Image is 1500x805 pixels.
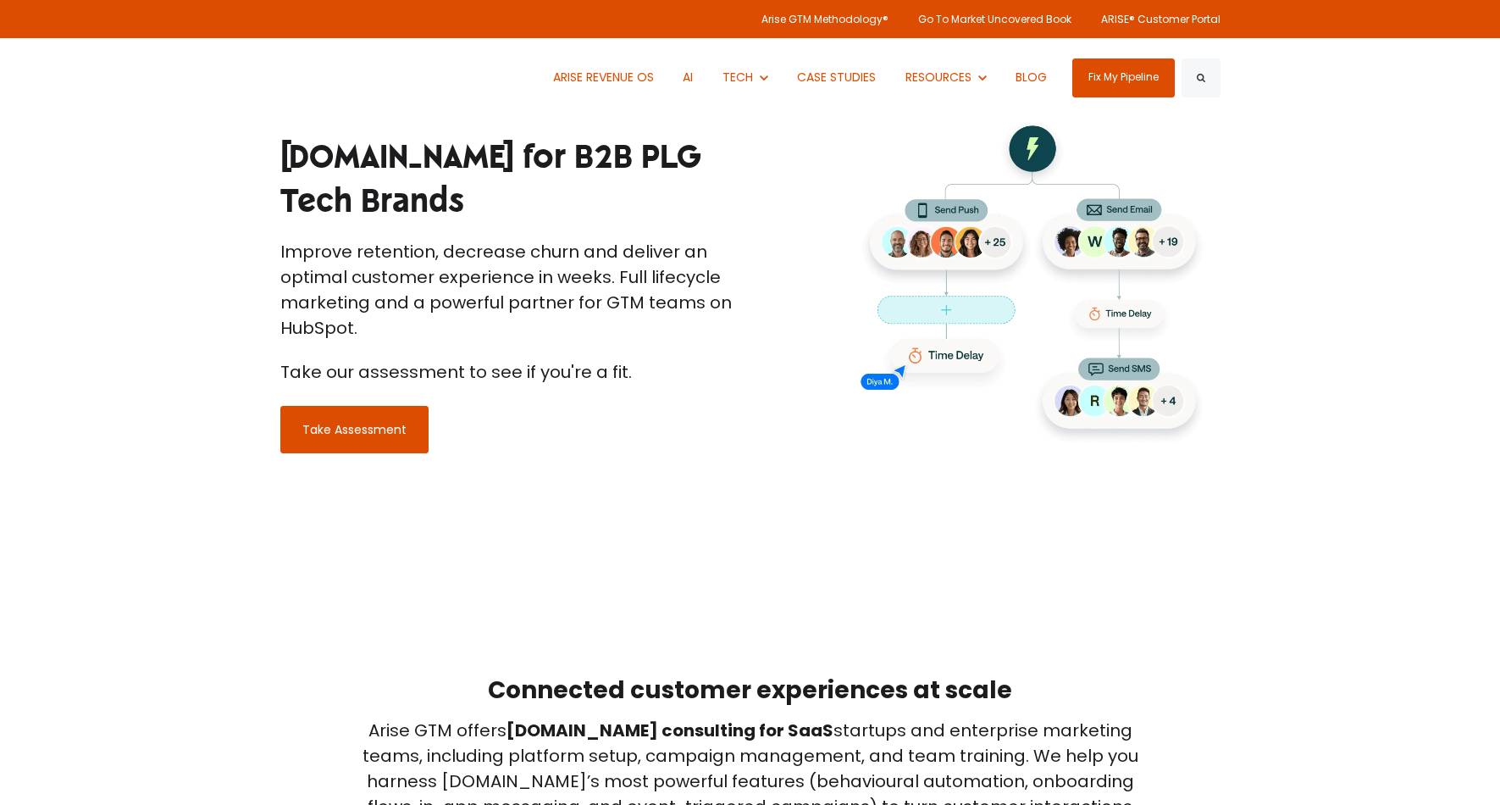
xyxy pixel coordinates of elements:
a: Fix My Pipeline [1072,58,1175,97]
p: Improve retention, decrease churn and deliver an optimal customer experience in weeks. Full lifec... [280,239,738,341]
a: ARISE REVENUE OS [540,38,667,117]
button: Show submenu for TECH TECH [710,38,780,117]
span: TECH [722,69,753,86]
span: RESOURCES [905,69,971,86]
nav: Desktop navigation [540,38,1060,117]
a: CASE STUDIES [785,38,889,117]
a: Take Assessment [280,406,429,453]
a: BLOG [1004,38,1060,117]
img: ARISE GTM logo (1) white [280,58,315,97]
h2: Connected customer experiences at scale [361,675,1140,707]
button: Show submenu for RESOURCES RESOURCES [893,38,999,117]
p: Take our assessment to see if you're a fit. [280,359,738,385]
a: AI [671,38,706,117]
h1: [DOMAIN_NAME] for B2B PLG Tech Brands [280,136,738,223]
strong: [DOMAIN_NAME] consulting for SaaS [506,719,833,742]
img: customer io multichannel messgaing [844,122,1220,445]
button: Search [1182,58,1220,97]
